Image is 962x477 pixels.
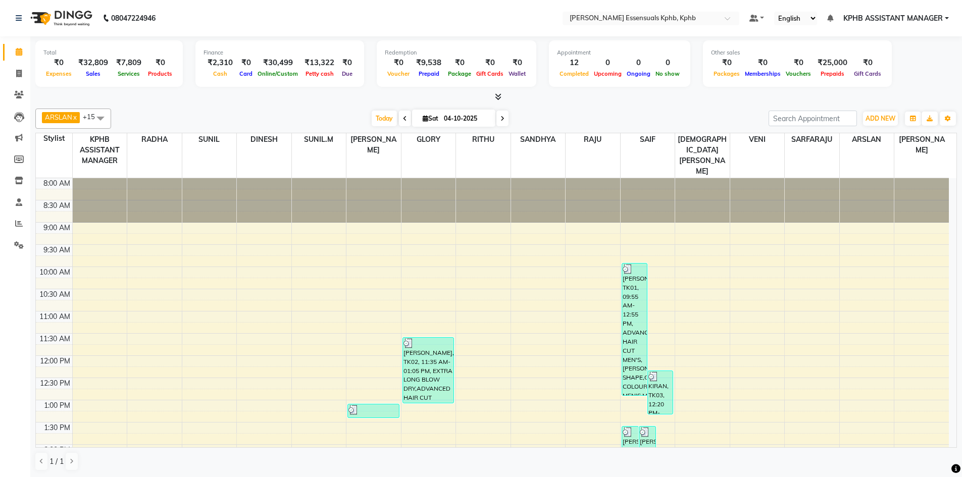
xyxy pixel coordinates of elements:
[557,48,682,57] div: Appointment
[38,378,72,389] div: 12:30 PM
[41,223,72,233] div: 9:00 AM
[866,115,895,122] span: ADD NEW
[511,133,566,146] span: SANDHYA
[43,48,175,57] div: Total
[445,70,474,77] span: Package
[742,70,783,77] span: Memberships
[72,113,77,121] a: x
[506,57,528,69] div: ₹0
[622,263,647,395] div: [PERSON_NAME], TK01, 09:55 AM-12:55 PM, ADVANCED HAIR CUT MEN'S,[PERSON_NAME] SHAPE,GLOBAL COLOUR...
[742,57,783,69] div: ₹0
[26,4,95,32] img: logo
[127,133,182,146] span: RADHA
[43,70,74,77] span: Expenses
[37,311,72,322] div: 11:00 AM
[401,133,456,146] span: GLORY
[255,57,300,69] div: ₹30,499
[445,57,474,69] div: ₹0
[851,57,884,69] div: ₹0
[115,70,142,77] span: Services
[624,57,653,69] div: 0
[145,70,175,77] span: Products
[653,57,682,69] div: 0
[237,133,291,146] span: DINESH
[416,70,442,77] span: Prepaid
[49,456,64,467] span: 1 / 1
[851,70,884,77] span: Gift Cards
[41,178,72,189] div: 8:00 AM
[338,57,356,69] div: ₹0
[785,133,839,146] span: SARFARAJU
[292,133,346,146] span: SUNIL.M
[42,445,72,455] div: 2:00 PM
[840,133,894,146] span: ARSLAN
[83,70,103,77] span: Sales
[843,13,943,24] span: KPHB ASSISTANT MANAGER
[711,57,742,69] div: ₹0
[783,70,814,77] span: Vouchers
[557,70,591,77] span: Completed
[37,267,72,278] div: 10:00 AM
[73,133,127,167] span: KPHB ASSISTANT MANAGER
[43,57,74,69] div: ₹0
[37,289,72,300] div: 10:30 AM
[591,70,624,77] span: Upcoming
[894,133,949,156] span: [PERSON_NAME]
[74,57,112,69] div: ₹32,809
[474,57,506,69] div: ₹0
[624,70,653,77] span: Ongoing
[711,48,884,57] div: Other sales
[42,400,72,411] div: 1:00 PM
[403,338,454,403] div: [PERSON_NAME], TK02, 11:35 AM-01:05 PM, EXTRA LONG BLOW DRY,ADVANCED HAIR CUT WOMEN'S
[412,57,445,69] div: ₹9,538
[591,57,624,69] div: 0
[783,57,814,69] div: ₹0
[648,371,673,414] div: KIRAN, TK03, 12:20 PM-01:20 PM, ADVANCED HAIR CUT MEN'S
[42,422,72,433] div: 1:30 PM
[711,70,742,77] span: Packages
[182,133,237,146] span: SUNIL
[420,115,441,122] span: Sat
[566,133,620,146] span: RAJU
[385,57,412,69] div: ₹0
[303,70,336,77] span: Petty cash
[814,57,851,69] div: ₹25,000
[346,133,401,156] span: [PERSON_NAME]
[204,48,356,57] div: Finance
[730,133,785,146] span: VENI
[348,404,399,417] div: [PERSON_NAME], TK02, 01:05 PM-01:25 PM, EYE BROWS
[385,70,412,77] span: Voucher
[818,70,847,77] span: Prepaids
[204,57,237,69] div: ₹2,310
[111,4,156,32] b: 08047224946
[37,334,72,344] div: 11:30 AM
[45,113,72,121] span: ARSLAN
[38,356,72,366] div: 12:00 PM
[112,57,145,69] div: ₹7,809
[456,133,511,146] span: RITHU
[653,70,682,77] span: No show
[372,111,397,126] span: Today
[237,57,255,69] div: ₹0
[506,70,528,77] span: Wallet
[255,70,300,77] span: Online/Custom
[675,133,730,178] span: [DEMOGRAPHIC_DATA][PERSON_NAME]
[769,111,857,126] input: Search Appointment
[474,70,506,77] span: Gift Cards
[41,200,72,211] div: 8:30 AM
[621,133,675,146] span: SAIF
[145,57,175,69] div: ₹0
[339,70,355,77] span: Due
[36,133,72,144] div: Stylist
[300,57,338,69] div: ₹13,322
[83,113,103,121] span: +15
[211,70,230,77] span: Cash
[441,111,491,126] input: 2025-10-04
[385,48,528,57] div: Redemption
[557,57,591,69] div: 12
[237,70,255,77] span: Card
[863,112,898,126] button: ADD NEW
[41,245,72,255] div: 9:30 AM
